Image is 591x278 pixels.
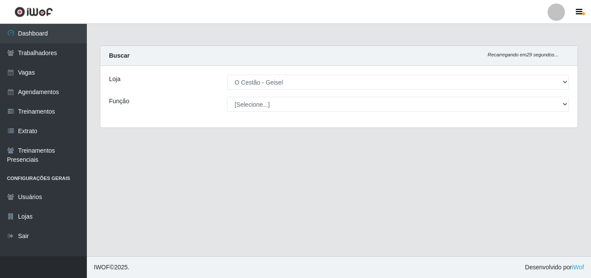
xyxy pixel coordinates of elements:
strong: Buscar [109,52,129,59]
a: iWof [572,264,584,271]
span: Desenvolvido por [525,263,584,272]
span: © 2025 . [94,263,129,272]
img: CoreUI Logo [14,7,53,17]
span: IWOF [94,264,110,271]
i: Recarregando em 29 segundos... [488,52,558,57]
label: Função [109,97,129,106]
label: Loja [109,75,120,84]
